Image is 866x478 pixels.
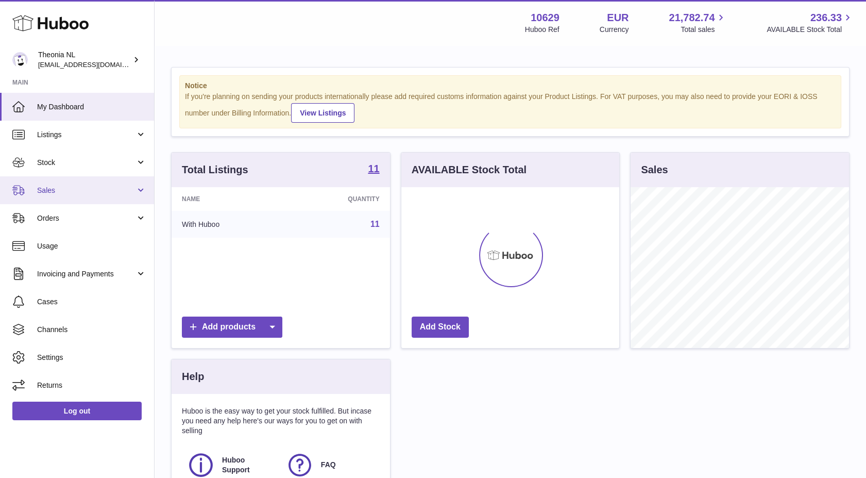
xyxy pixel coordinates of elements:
h3: Help [182,370,204,384]
strong: 11 [368,163,379,174]
td: With Huboo [172,211,286,238]
span: Orders [37,213,135,223]
span: Channels [37,325,146,335]
span: Returns [37,381,146,390]
span: [EMAIL_ADDRESS][DOMAIN_NAME] [38,60,151,69]
span: AVAILABLE Stock Total [767,25,854,35]
span: My Dashboard [37,102,146,112]
span: Invoicing and Payments [37,269,135,279]
span: Listings [37,130,135,140]
th: Quantity [286,187,389,211]
div: Theonia NL [38,50,131,70]
a: 236.33 AVAILABLE Stock Total [767,11,854,35]
span: FAQ [321,460,336,470]
a: 11 [370,220,380,228]
a: Log out [12,402,142,420]
strong: Notice [185,81,836,91]
a: Add products [182,317,282,338]
a: View Listings [291,103,354,123]
span: Huboo Support [222,455,275,475]
span: Total sales [681,25,726,35]
strong: EUR [607,11,629,25]
span: Cases [37,297,146,307]
span: 236.33 [810,11,842,25]
span: Stock [37,158,135,168]
div: Currency [600,25,629,35]
th: Name [172,187,286,211]
a: 21,782.74 Total sales [669,11,726,35]
h3: Total Listings [182,163,248,177]
span: Settings [37,353,146,362]
div: Huboo Ref [525,25,559,35]
h3: Sales [641,163,668,177]
a: 11 [368,163,379,176]
span: Usage [37,241,146,251]
strong: 10629 [531,11,559,25]
p: Huboo is the easy way to get your stock fulfilled. But incase you need any help here's our ways f... [182,406,380,436]
img: info@wholesomegoods.eu [12,52,28,68]
h3: AVAILABLE Stock Total [412,163,527,177]
span: Sales [37,186,135,195]
span: 21,782.74 [669,11,715,25]
a: Add Stock [412,317,469,338]
div: If you're planning on sending your products internationally please add required customs informati... [185,92,836,123]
